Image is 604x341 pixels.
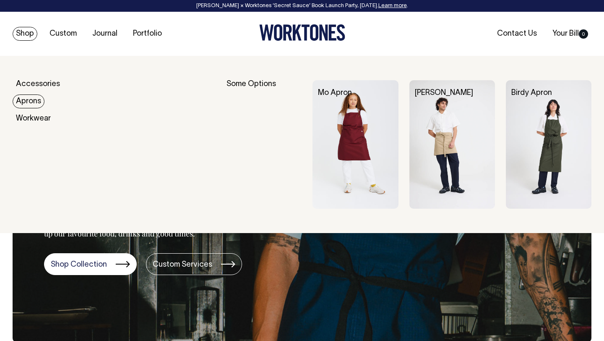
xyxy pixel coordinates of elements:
[415,89,473,97] a: [PERSON_NAME]
[312,80,398,209] img: Mo Apron
[511,89,552,97] a: Birdy Apron
[409,80,495,209] img: Bobby Apron
[378,3,407,8] a: Learn more
[494,27,540,41] a: Contact Us
[146,253,242,275] a: Custom Services
[318,89,352,97] a: Mo Apron
[130,27,165,41] a: Portfolio
[8,3,596,9] div: [PERSON_NAME] × Worktones ‘Secret Sauce’ Book Launch Party, [DATE]. .
[549,27,591,41] a: Your Bill0
[226,80,302,209] div: Some Options
[13,77,63,91] a: Accessories
[44,253,137,275] a: Shop Collection
[89,27,121,41] a: Journal
[13,27,37,41] a: Shop
[506,80,591,209] img: Birdy Apron
[46,27,80,41] a: Custom
[13,94,44,108] a: Aprons
[13,112,54,126] a: Workwear
[579,29,588,39] span: 0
